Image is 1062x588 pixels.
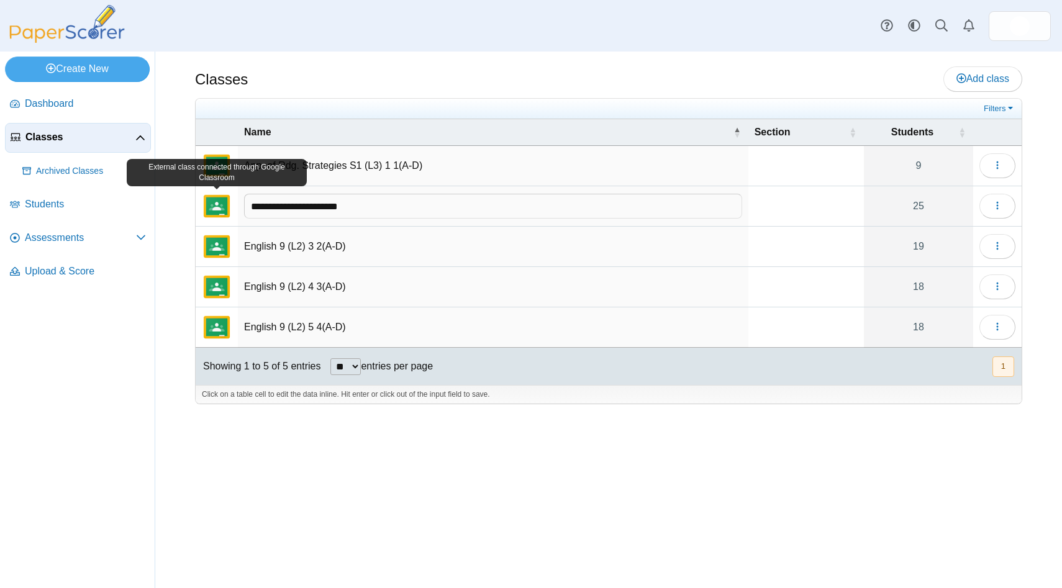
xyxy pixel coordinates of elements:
[361,361,433,371] label: entries per page
[992,356,1014,377] button: 1
[202,312,232,342] img: External class connected through Google Classroom
[17,156,151,186] a: Archived Classes
[238,307,748,348] td: English 9 (L2) 5 4(A-D)
[36,165,146,178] span: Archived Classes
[864,186,973,226] a: 25
[956,73,1009,84] span: Add class
[5,190,151,220] a: Students
[196,348,320,385] div: Showing 1 to 5 of 5 entries
[5,57,150,81] a: Create New
[864,307,973,347] a: 18
[202,272,232,302] img: External class connected through Google Classroom
[5,257,151,287] a: Upload & Score
[25,265,146,278] span: Upload & Score
[864,227,973,266] a: 19
[864,267,973,307] a: 18
[238,227,748,267] td: English 9 (L2) 3 2(A-D)
[196,385,1022,404] div: Click on a table cell to edit the data inline. Hit enter or click out of the input field to save.
[202,151,232,181] img: External class connected through Google Classroom
[5,5,129,43] img: PaperScorer
[25,97,146,111] span: Dashboard
[195,69,248,90] h1: Classes
[1010,16,1030,36] span: Marybeth Insogna
[991,356,1014,377] nav: pagination
[864,146,973,186] a: 9
[1010,16,1030,36] img: ps.pRkW6P81mIohg4ne
[127,159,307,186] div: External class connected through Google Classroom
[202,232,232,261] img: External class connected through Google Classroom
[238,267,748,307] td: English 9 (L2) 4 3(A-D)
[25,197,146,211] span: Students
[244,127,271,137] span: Name
[958,119,966,145] span: Students : Activate to sort
[5,224,151,253] a: Assessments
[5,89,151,119] a: Dashboard
[989,11,1051,41] a: ps.pRkW6P81mIohg4ne
[755,127,791,137] span: Section
[25,130,135,144] span: Classes
[5,123,151,153] a: Classes
[891,127,933,137] span: Students
[202,191,232,221] img: External class connected through Google Classroom
[849,119,856,145] span: Section : Activate to sort
[733,119,741,145] span: Name : Activate to invert sorting
[955,12,983,40] a: Alerts
[981,102,1019,115] a: Filters
[5,34,129,45] a: PaperScorer
[25,231,136,245] span: Assessments
[238,146,748,186] td: App. of Rdg. Strategies S1 (L3) 1 1(A-D)
[943,66,1022,91] a: Add class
